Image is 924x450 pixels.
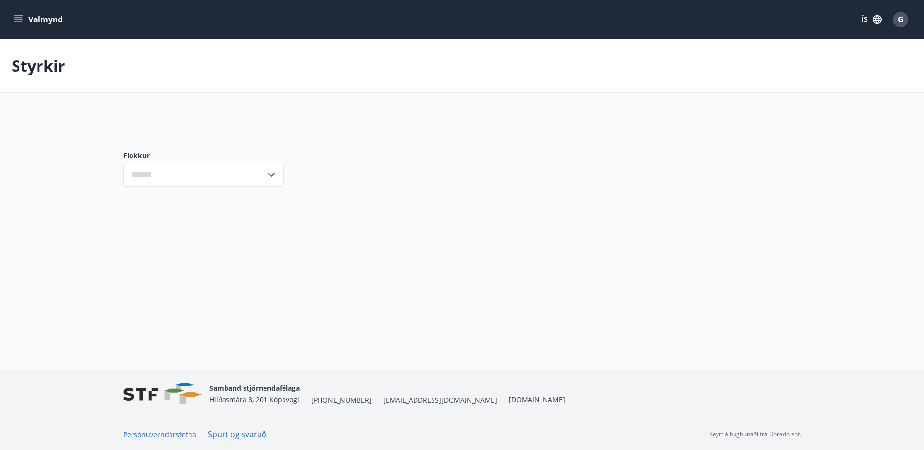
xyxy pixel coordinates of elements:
img: vjCaq2fThgY3EUYqSgpjEiBg6WP39ov69hlhuPVN.png [123,383,202,404]
a: [DOMAIN_NAME] [509,395,565,404]
button: menu [12,11,67,28]
span: [PHONE_NUMBER] [311,395,372,405]
p: Keyrt á hugbúnaði frá Dorado ehf. [709,430,801,439]
button: G [889,8,912,31]
span: G [898,14,904,25]
p: Styrkir [12,55,65,76]
a: Spurt og svarað [208,429,266,440]
span: Samband stjórnendafélaga [209,383,300,393]
span: [EMAIL_ADDRESS][DOMAIN_NAME] [383,395,497,405]
label: Flokkur [123,151,284,161]
span: Hlíðasmára 8, 201 Kópavogi [209,395,299,404]
button: ÍS [856,11,887,28]
a: Persónuverndarstefna [123,430,196,439]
